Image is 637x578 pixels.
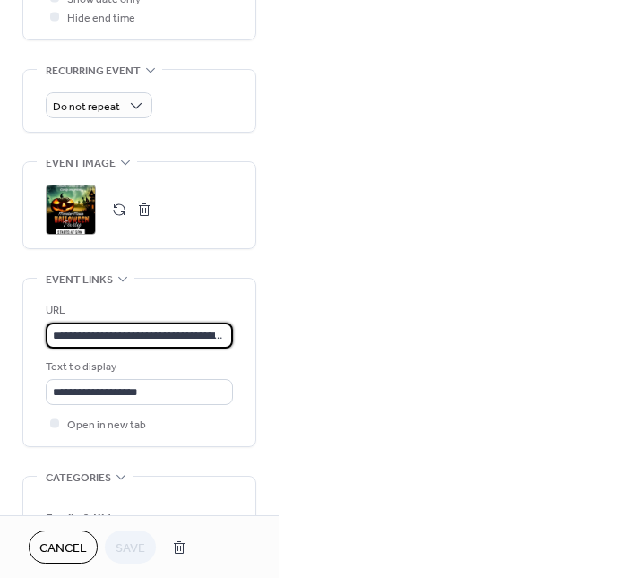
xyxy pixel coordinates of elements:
span: Cancel [39,539,87,558]
span: Family & Kids [46,509,197,528]
span: Event image [46,154,116,173]
div: ; [46,185,96,235]
span: Categories [46,469,111,487]
div: Text to display [46,358,229,376]
span: Recurring event [46,62,141,81]
div: URL [46,301,229,320]
span: Do not repeat [53,97,120,117]
span: Event links [46,271,113,289]
span: Open in new tab [67,416,146,435]
button: Cancel [29,531,98,564]
span: Hide end time [67,9,135,28]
